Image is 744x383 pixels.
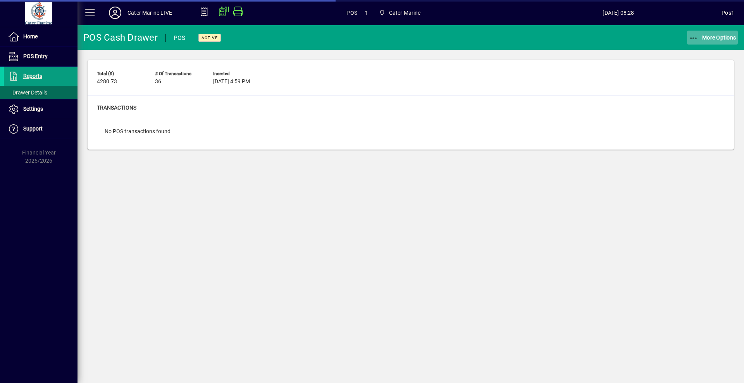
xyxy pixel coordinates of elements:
[97,120,178,143] div: No POS transactions found
[155,79,161,85] span: 36
[4,86,77,99] a: Drawer Details
[201,35,218,40] span: Active
[97,105,136,111] span: Transactions
[103,6,127,20] button: Profile
[174,32,186,44] div: POS
[4,47,77,66] a: POS Entry
[97,71,143,76] span: Total ($)
[97,79,117,85] span: 4280.73
[23,53,48,59] span: POS Entry
[213,79,250,85] span: [DATE] 4:59 PM
[213,71,260,76] span: Inserted
[346,7,357,19] span: POS
[687,31,738,45] button: More Options
[376,6,424,20] span: Cater Marine
[83,31,158,44] div: POS Cash Drawer
[23,106,43,112] span: Settings
[722,7,734,19] div: Pos1
[4,119,77,139] a: Support
[23,33,38,40] span: Home
[4,100,77,119] a: Settings
[127,7,172,19] div: Cater Marine LIVE
[155,71,201,76] span: # of Transactions
[515,7,722,19] span: [DATE] 08:28
[365,7,368,19] span: 1
[4,27,77,46] a: Home
[23,73,42,79] span: Reports
[23,125,43,132] span: Support
[689,34,736,41] span: More Options
[8,89,47,96] span: Drawer Details
[389,7,421,19] span: Cater Marine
